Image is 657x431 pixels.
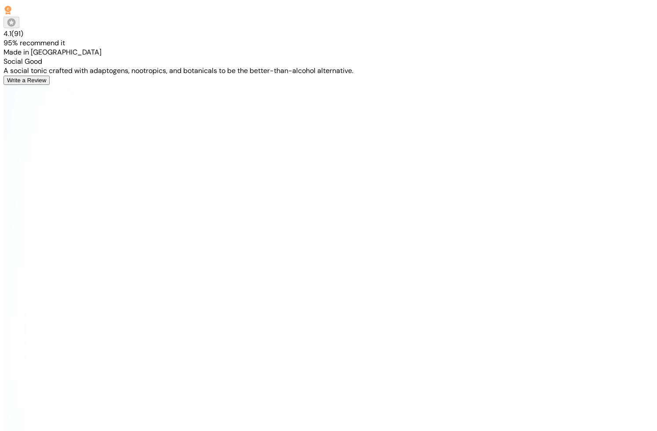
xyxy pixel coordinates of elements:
[4,29,11,38] span: 4.1
[4,38,653,47] div: 95 % recommend it
[4,57,42,66] span: Social Good
[11,29,23,38] span: (91)
[4,76,50,85] button: Write a Review
[4,47,102,57] span: Made in [GEOGRAPHIC_DATA]
[4,75,50,84] a: Write a Review
[4,66,353,75] span: A social tonic crafted with adaptogens, nootropics, and botanicals to be the better-than-alcohol ...
[4,6,12,15] img: mark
